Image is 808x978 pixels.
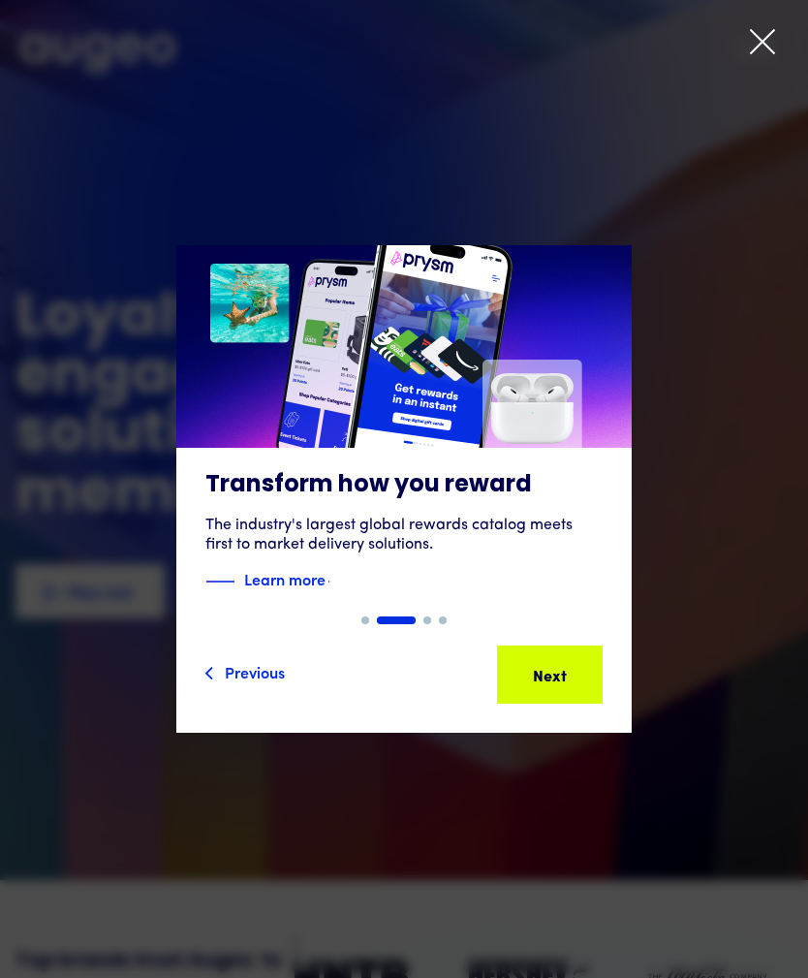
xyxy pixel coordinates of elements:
a: Next [497,646,603,704]
img: Blue text arrow [327,570,357,593]
a: Transform how you rewardThe industry's largest global rewards catalog meets first to market deliv... [176,245,632,616]
img: Blue decorative line [205,570,234,593]
div: The industry's largest global rewards catalog meets first to market delivery solutions. [205,516,603,554]
h3: Transform how you reward [205,471,603,500]
div: Show slide 4 of 4 [439,616,447,624]
div: Show slide 3 of 4 [423,616,431,624]
div: Show slide 1 of 4 [361,616,369,624]
div: Previous [225,660,285,683]
strong: Learn more [244,568,326,589]
div: Show slide 2 of 4 [377,616,416,624]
